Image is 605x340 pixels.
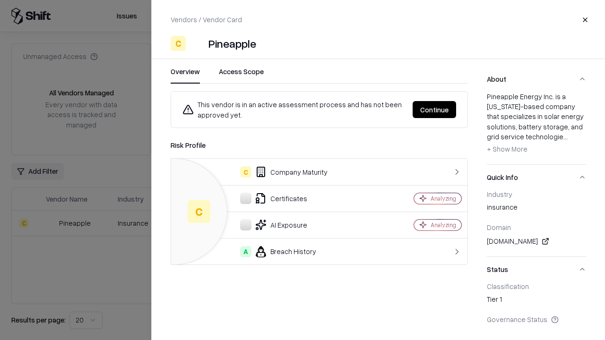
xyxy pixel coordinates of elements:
div: Tier 1 [487,294,586,307]
div: Pineapple Energy Inc. is a [US_STATE]-based company that specializes in solar energy solutions, b... [487,92,586,157]
div: Company Maturity [179,166,381,178]
span: + Show More [487,144,527,153]
div: About [487,92,586,164]
div: Industry [487,190,586,198]
div: insurance [487,202,586,215]
div: AI Exposure [179,219,381,230]
div: A [240,246,251,257]
div: C [171,36,186,51]
div: Quick Info [487,190,586,256]
span: ... [563,132,568,141]
div: Breach History [179,246,381,257]
div: [DOMAIN_NAME] [487,236,586,247]
div: This vendor is in an active assessment process and has not been approved yet. [182,99,405,120]
div: Risk Profile [171,139,468,151]
div: Pineapple [208,36,256,51]
button: + Show More [487,142,527,157]
button: Overview [171,67,200,84]
div: Analyzing [431,221,456,229]
button: Status [487,257,586,282]
div: Governance Status [487,315,586,323]
div: Classification [487,282,586,290]
div: C [188,200,210,223]
img: Pineapple [190,36,205,51]
button: Continue [413,101,456,118]
div: Domain [487,223,586,231]
button: Access Scope [219,67,264,84]
div: C [240,166,251,178]
div: Certificates [179,193,381,204]
div: Analyzing [431,195,456,203]
button: Quick Info [487,165,586,190]
button: About [487,67,586,92]
p: Vendors / Vendor Card [171,15,242,25]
